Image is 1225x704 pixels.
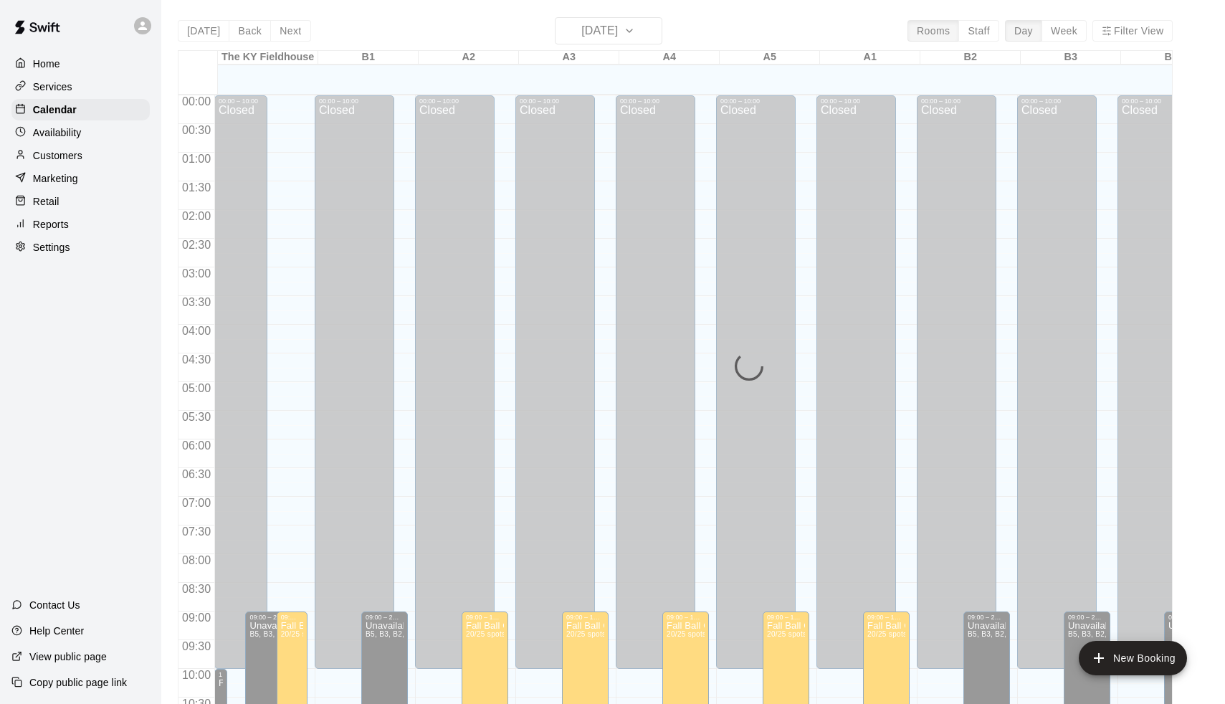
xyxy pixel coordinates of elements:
div: Closed [821,105,892,674]
div: A4 [619,51,720,65]
span: 04:30 [178,353,214,366]
div: The KY Fieldhouse [218,51,318,65]
a: Settings [11,237,150,258]
span: B5, B3, B2, B1, B4 [366,630,429,638]
div: 09:00 – 21:00 [1068,614,1106,621]
div: 00:00 – 10:00 [520,97,591,105]
div: 00:00 – 10:00 [821,97,892,105]
div: Closed [419,105,490,674]
span: 20/25 spots filled [566,630,606,638]
span: B5, B3, B2, B1, B4 [968,630,1031,638]
p: Reports [33,217,69,232]
div: 00:00 – 10:00 [620,97,691,105]
div: 00:00 – 10:00: Closed [415,95,495,669]
div: B4 [1121,51,1221,65]
p: Retail [33,194,59,209]
span: 03:30 [178,296,214,308]
div: A5 [720,51,820,65]
p: Availability [33,125,82,140]
div: 00:00 – 10:00: Closed [214,95,267,669]
div: 00:00 – 10:00 [1021,97,1092,105]
a: Retail [11,191,150,212]
span: 05:30 [178,411,214,423]
div: 00:00 – 10:00 [1122,97,1193,105]
div: 00:00 – 10:00: Closed [1017,95,1097,669]
div: 10:00 – 21:00 [219,671,223,678]
div: 00:00 – 10:00 [720,97,791,105]
a: Calendar [11,99,150,120]
span: 08:30 [178,583,214,595]
div: Closed [520,105,591,674]
div: 09:00 – 13:00 [566,614,604,621]
a: Reports [11,214,150,235]
a: Customers [11,145,150,166]
span: 06:00 [178,439,214,452]
div: Closed [1021,105,1092,674]
span: 20/25 spots filled [667,630,706,638]
span: 02:00 [178,210,214,222]
div: 00:00 – 10:00: Closed [917,95,996,669]
a: Home [11,53,150,75]
span: 20/25 spots filled [281,630,320,638]
span: 06:30 [178,468,214,480]
div: 09:00 – 13:00 [466,614,504,621]
a: Availability [11,122,150,143]
span: 07:30 [178,525,214,538]
button: add [1079,641,1187,675]
p: Help Center [29,624,84,638]
p: View public page [29,650,107,664]
div: 00:00 – 10:00: Closed [616,95,695,669]
span: 05:00 [178,382,214,394]
span: 02:30 [178,239,214,251]
div: 00:00 – 10:00 [319,97,390,105]
div: 00:00 – 10:00 [921,97,992,105]
div: 00:00 – 10:00: Closed [315,95,394,669]
p: Customers [33,148,82,163]
div: Closed [720,105,791,674]
span: 00:30 [178,124,214,136]
div: A1 [820,51,920,65]
span: 01:00 [178,153,214,165]
a: Marketing [11,168,150,189]
div: 09:00 – 21:00 [366,614,404,621]
div: Closed [620,105,691,674]
span: 10:00 [178,669,214,681]
div: 09:00 – 13:00 [867,614,905,621]
span: B5, B3, B2, B1, B4 [1068,630,1132,638]
span: 20/25 spots filled [466,630,505,638]
div: Closed [921,105,992,674]
span: 08:00 [178,554,214,566]
div: A2 [419,51,519,65]
div: 09:00 – 13:00 [767,614,805,621]
p: Marketing [33,171,78,186]
span: 03:00 [178,267,214,280]
p: Contact Us [29,598,80,612]
div: Closed [219,105,263,674]
span: 20/25 spots filled [767,630,806,638]
span: 04:00 [178,325,214,337]
div: A3 [519,51,619,65]
div: 00:00 – 10:00 [219,97,263,105]
div: 09:00 – 13:00 [281,614,303,621]
p: Settings [33,240,70,255]
div: 00:00 – 10:00 [419,97,490,105]
a: Services [11,76,150,97]
div: B3 [1021,51,1121,65]
div: 09:00 – 21:00 [249,614,294,621]
div: 00:00 – 10:00: Closed [816,95,896,669]
div: 09:00 – 13:00 [667,614,705,621]
span: 09:30 [178,640,214,652]
span: 00:00 [178,95,214,108]
div: B1 [318,51,419,65]
div: 00:00 – 10:00: Closed [515,95,595,669]
div: Closed [1122,105,1193,674]
div: 00:00 – 10:00: Closed [716,95,796,669]
p: Services [33,80,72,94]
div: Closed [319,105,390,674]
p: Home [33,57,60,71]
